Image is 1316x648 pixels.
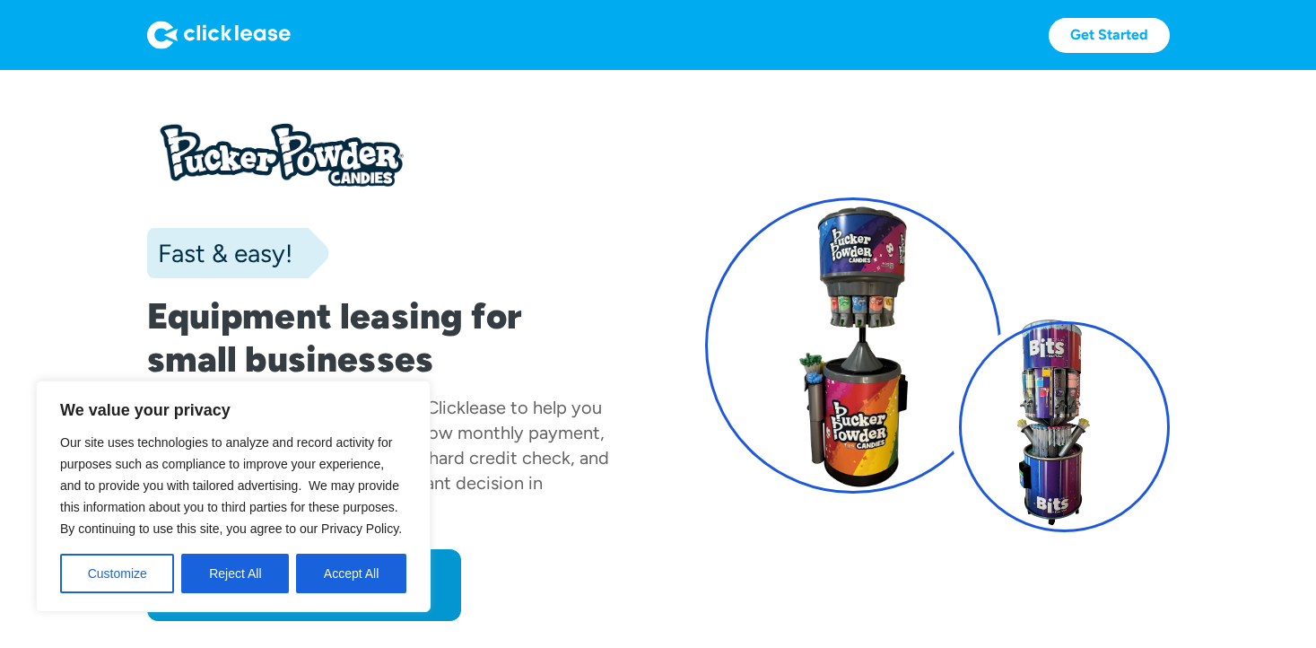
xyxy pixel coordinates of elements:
[1049,18,1170,53] a: Get Started
[147,235,292,271] div: Fast & easy!
[60,435,402,536] span: Our site uses technologies to analyze and record activity for purposes such as compliance to impr...
[60,554,174,593] button: Customize
[147,294,612,381] h1: Equipment leasing for small businesses
[181,554,289,593] button: Reject All
[60,399,406,421] p: We value your privacy
[36,381,431,612] div: We value your privacy
[147,21,291,49] img: Logo
[296,554,406,593] button: Accept All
